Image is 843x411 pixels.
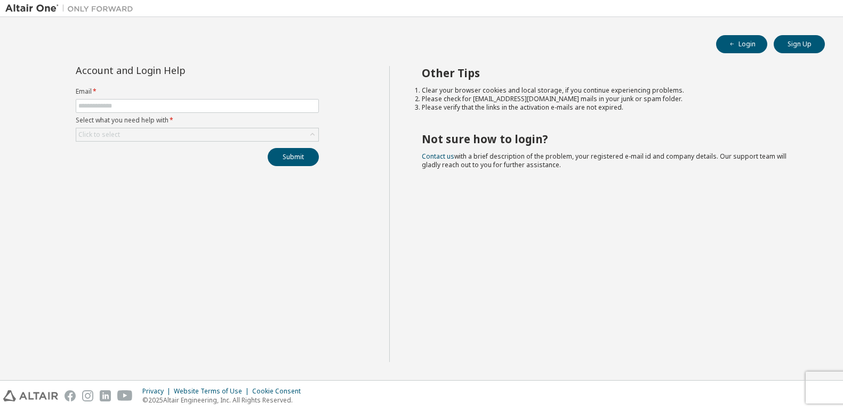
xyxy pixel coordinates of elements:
[142,396,307,405] p: © 2025 Altair Engineering, Inc. All Rights Reserved.
[5,3,139,14] img: Altair One
[100,390,111,401] img: linkedin.svg
[142,387,174,396] div: Privacy
[82,390,93,401] img: instagram.svg
[422,132,806,146] h2: Not sure how to login?
[774,35,825,53] button: Sign Up
[3,390,58,401] img: altair_logo.svg
[76,128,318,141] div: Click to select
[65,390,76,401] img: facebook.svg
[268,148,319,166] button: Submit
[422,152,454,161] a: Contact us
[252,387,307,396] div: Cookie Consent
[422,66,806,80] h2: Other Tips
[117,390,133,401] img: youtube.svg
[716,35,767,53] button: Login
[76,66,270,75] div: Account and Login Help
[422,86,806,95] li: Clear your browser cookies and local storage, if you continue experiencing problems.
[78,130,120,139] div: Click to select
[174,387,252,396] div: Website Terms of Use
[76,87,319,96] label: Email
[76,116,319,125] label: Select what you need help with
[422,152,786,169] span: with a brief description of the problem, your registered e-mail id and company details. Our suppo...
[422,103,806,112] li: Please verify that the links in the activation e-mails are not expired.
[422,95,806,103] li: Please check for [EMAIL_ADDRESS][DOMAIN_NAME] mails in your junk or spam folder.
